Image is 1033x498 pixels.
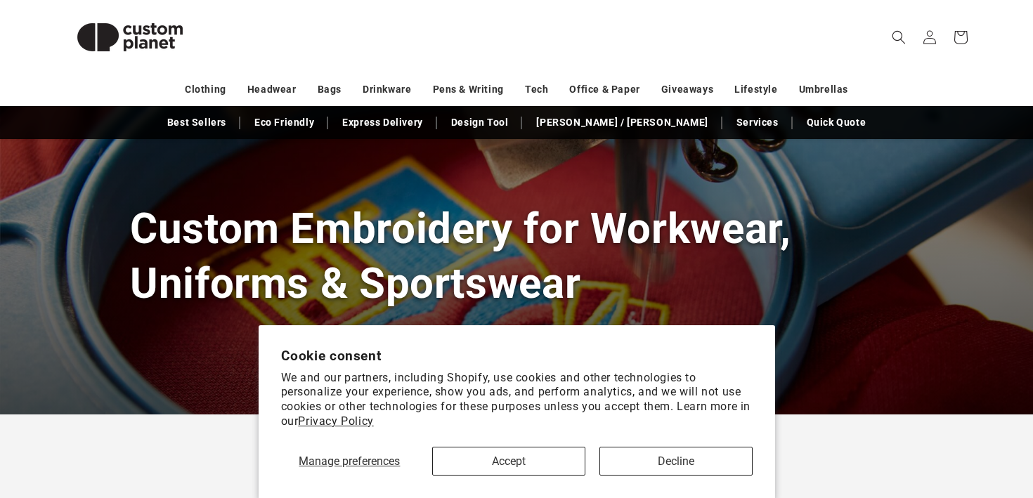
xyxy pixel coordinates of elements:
a: Privacy Policy [298,414,373,428]
a: Bags [318,77,342,102]
button: Decline [599,447,753,476]
iframe: Chat Widget [792,346,1033,498]
button: Manage preferences [281,447,419,476]
a: Design Tool [444,110,516,135]
a: Tech [525,77,548,102]
a: [PERSON_NAME] / [PERSON_NAME] [529,110,715,135]
a: Office & Paper [569,77,639,102]
h1: Custom Embroidery for Workwear, Uniforms & Sportswear [130,202,903,310]
a: Eco Friendly [247,110,321,135]
a: Quick Quote [800,110,873,135]
img: Custom Planet [60,6,200,69]
a: Lifestyle [734,77,777,102]
a: Clothing [185,77,226,102]
a: Express Delivery [335,110,430,135]
button: Accept [432,447,585,476]
a: Drinkware [363,77,411,102]
summary: Search [883,22,914,53]
a: Headwear [247,77,297,102]
a: Services [729,110,786,135]
a: Giveaways [661,77,713,102]
a: Umbrellas [799,77,848,102]
span: Manage preferences [299,454,400,468]
a: Pens & Writing [433,77,504,102]
p: We and our partners, including Shopify, use cookies and other technologies to personalize your ex... [281,371,753,429]
a: Best Sellers [160,110,233,135]
h2: Cookie consent [281,348,753,364]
